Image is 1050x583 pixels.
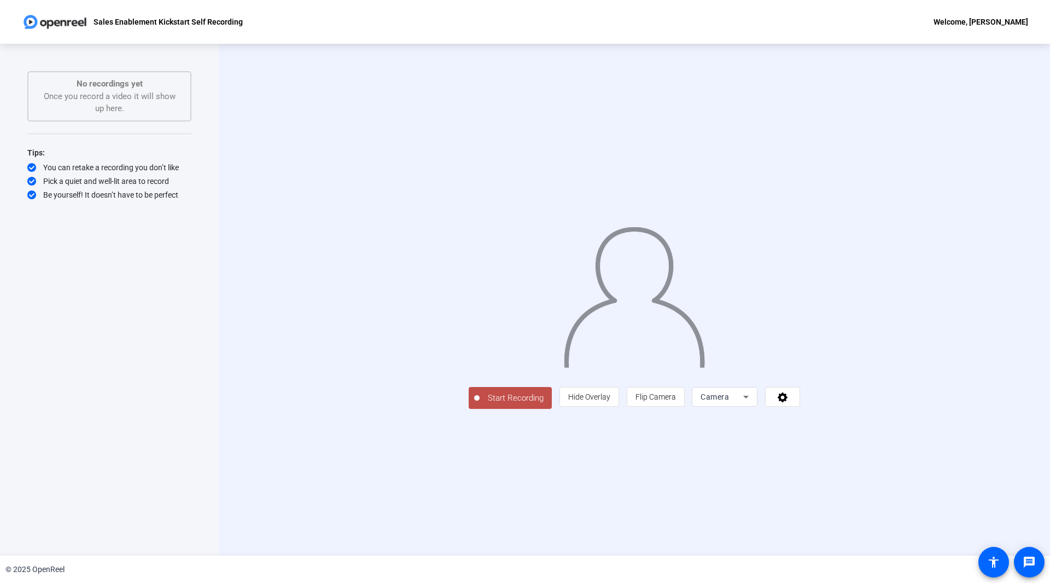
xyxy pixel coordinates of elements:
p: No recordings yet [39,78,179,90]
div: Pick a quiet and well-lit area to record [27,176,191,187]
div: Tips: [27,146,191,159]
img: OpenReel logo [22,11,88,33]
div: Welcome, [PERSON_NAME] [934,15,1028,28]
div: Once you record a video it will show up here. [39,78,179,115]
span: Start Recording [480,392,552,405]
span: Hide Overlay [568,392,610,401]
button: Start Recording [469,387,552,409]
button: Flip Camera [627,387,685,407]
button: Hide Overlay [559,387,619,407]
img: overlay [563,218,706,368]
mat-icon: accessibility [987,556,1000,569]
div: Be yourself! It doesn’t have to be perfect [27,189,191,200]
p: Sales Enablement Kickstart Self Recording [94,15,243,28]
mat-icon: message [1023,556,1036,569]
span: Flip Camera [635,392,676,401]
div: © 2025 OpenReel [5,564,65,575]
div: You can retake a recording you don’t like [27,162,191,173]
span: Camera [701,392,729,401]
